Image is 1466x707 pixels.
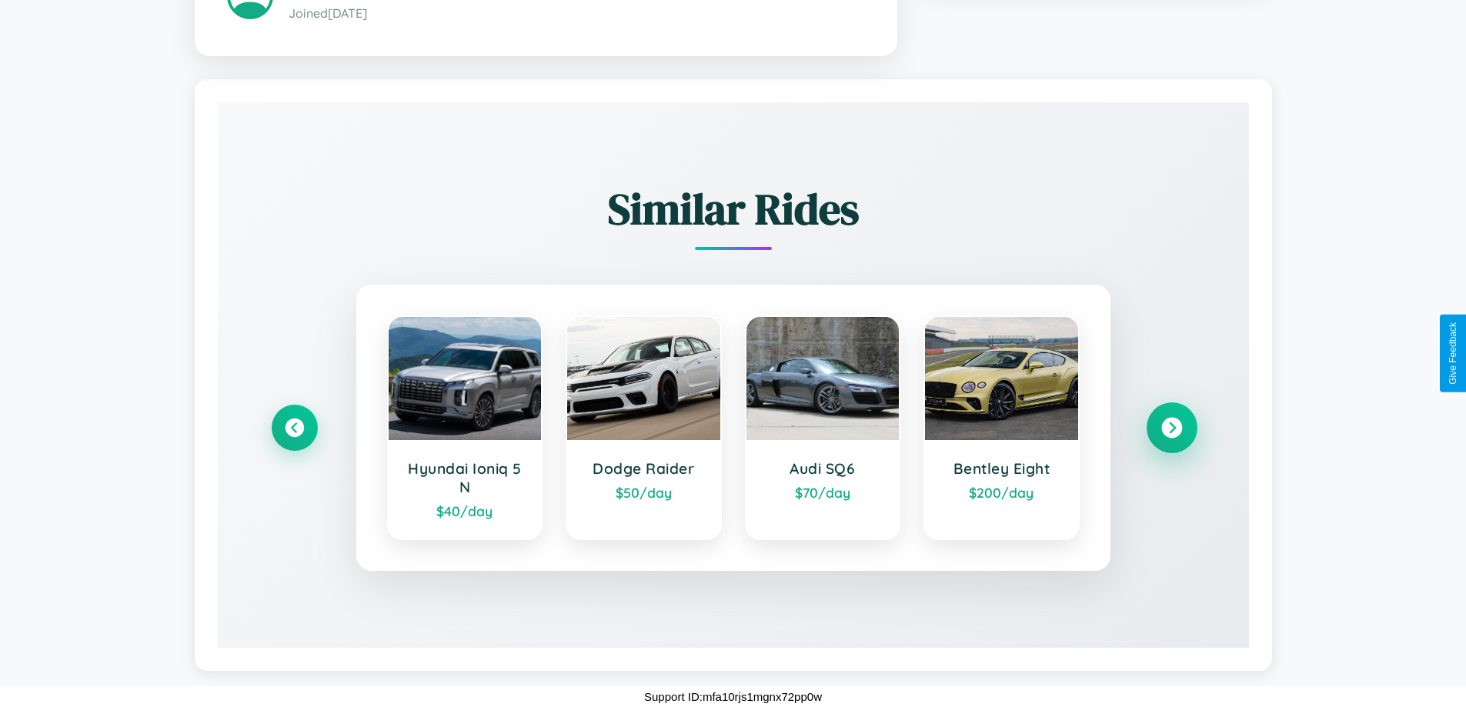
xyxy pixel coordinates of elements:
[762,484,884,501] div: $ 70 /day
[745,315,901,540] a: Audi SQ6$70/day
[583,459,705,478] h3: Dodge Raider
[404,502,526,519] div: $ 40 /day
[566,315,722,540] a: Dodge Raider$50/day
[583,484,705,501] div: $ 50 /day
[404,459,526,496] h3: Hyundai Ioniq 5 N
[923,315,1080,540] a: Bentley Eight$200/day
[289,2,865,25] p: Joined [DATE]
[644,686,822,707] p: Support ID: mfa10rjs1mgnx72pp0w
[387,315,543,540] a: Hyundai Ioniq 5 N$40/day
[762,459,884,478] h3: Audi SQ6
[1448,322,1458,385] div: Give Feedback
[940,484,1063,501] div: $ 200 /day
[272,179,1195,238] h2: Similar Rides
[940,459,1063,478] h3: Bentley Eight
